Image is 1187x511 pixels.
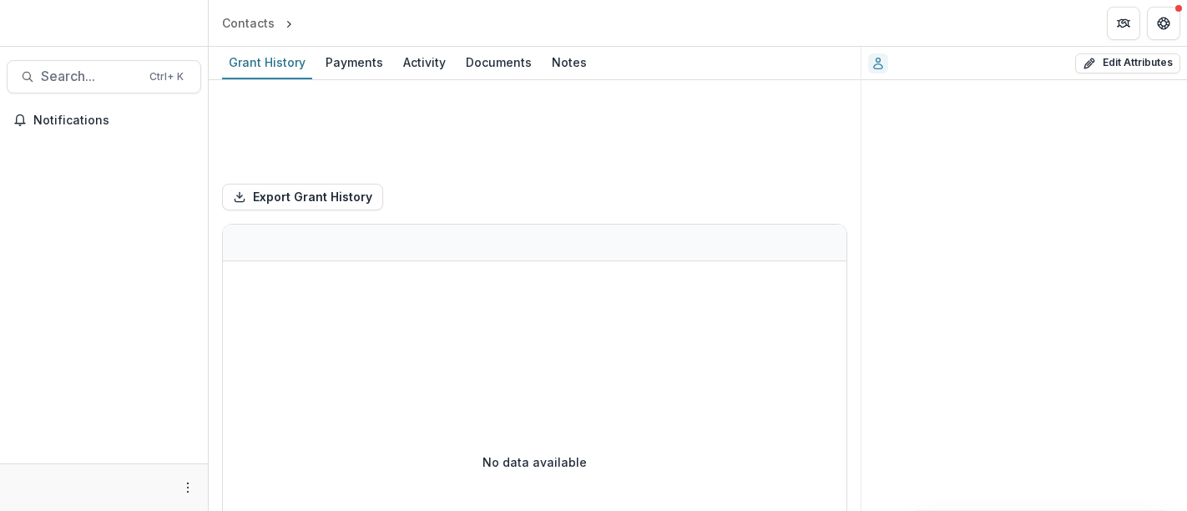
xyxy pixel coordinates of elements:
[319,50,390,74] div: Payments
[397,47,452,79] a: Activity
[222,47,312,79] a: Grant History
[222,14,275,32] div: Contacts
[1147,7,1180,40] button: Get Help
[7,107,201,134] button: Notifications
[459,47,538,79] a: Documents
[215,11,367,35] nav: breadcrumb
[146,68,187,86] div: Ctrl + K
[222,184,383,210] button: Export Grant History
[41,68,139,84] span: Search...
[459,50,538,74] div: Documents
[178,478,198,498] button: More
[397,50,452,74] div: Activity
[222,50,312,74] div: Grant History
[482,453,587,471] p: No data available
[1107,7,1140,40] button: Partners
[319,47,390,79] a: Payments
[545,47,593,79] a: Notes
[33,114,194,128] span: Notifications
[1075,53,1180,73] button: Edit Attributes
[215,11,281,35] a: Contacts
[7,60,201,94] button: Search...
[545,50,593,74] div: Notes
